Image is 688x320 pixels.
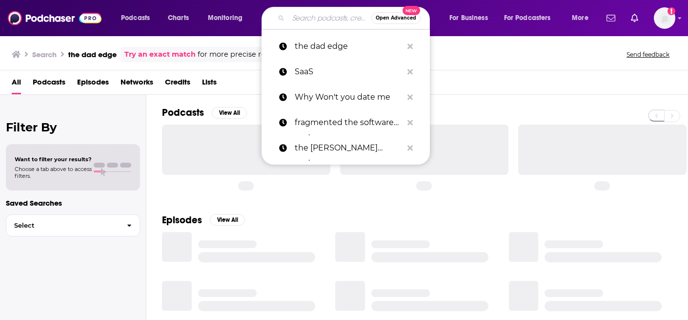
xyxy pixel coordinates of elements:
p: Why Won't you date me [295,85,403,110]
a: Credits [165,74,190,94]
a: EpisodesView All [162,214,245,226]
span: For Business [449,11,488,25]
button: Show profile menu [654,7,675,29]
button: open menu [498,10,565,26]
input: Search podcasts, credits, & more... [288,10,371,26]
a: All [12,74,21,94]
button: open menu [114,10,162,26]
img: User Profile [654,7,675,29]
span: Monitoring [208,11,243,25]
h3: Search [32,50,57,59]
a: Show notifications dropdown [603,10,619,26]
button: View All [210,214,245,226]
a: Networks [121,74,153,94]
span: For Podcasters [504,11,551,25]
svg: Add a profile image [668,7,675,15]
button: open menu [201,10,255,26]
p: fragmented the software podcast [295,110,403,135]
img: Podchaser - Follow, Share and Rate Podcasts [8,9,101,27]
div: Search podcasts, credits, & more... [271,7,439,29]
p: the dad edge [295,34,403,59]
span: Want to filter your results? [15,156,92,163]
button: open menu [443,10,500,26]
button: open menu [565,10,601,26]
a: Lists [202,74,217,94]
p: Saved Searches [6,198,140,208]
span: More [572,11,588,25]
a: Try an exact match [124,49,196,60]
button: Open AdvancedNew [371,12,421,24]
h2: Podcasts [162,107,204,119]
a: Podcasts [33,74,65,94]
p: the dr. gundry podcast [295,135,403,161]
a: fragmented the software podcast [262,110,430,135]
h3: the dad edge [68,50,117,59]
a: the dad edge [262,34,430,59]
span: Charts [168,11,189,25]
p: SaaS [295,59,403,85]
span: Podcasts [121,11,150,25]
span: Logged in as megcassidy [654,7,675,29]
span: Select [6,222,119,229]
button: Select [6,214,140,236]
a: PodcastsView All [162,107,247,119]
h2: Filter By [6,120,140,134]
a: the [PERSON_NAME] podcast [262,135,430,161]
span: New [403,6,420,15]
span: Open Advanced [376,16,416,21]
a: Why Won't you date me [262,85,430,110]
span: Choose a tab above to access filters. [15,166,92,179]
button: Send feedback [624,50,672,59]
button: View All [212,107,247,119]
h2: Episodes [162,214,202,226]
a: Show notifications dropdown [627,10,642,26]
a: Charts [162,10,195,26]
a: SaaS [262,59,430,85]
span: for more precise results [198,49,282,60]
a: Episodes [77,74,109,94]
